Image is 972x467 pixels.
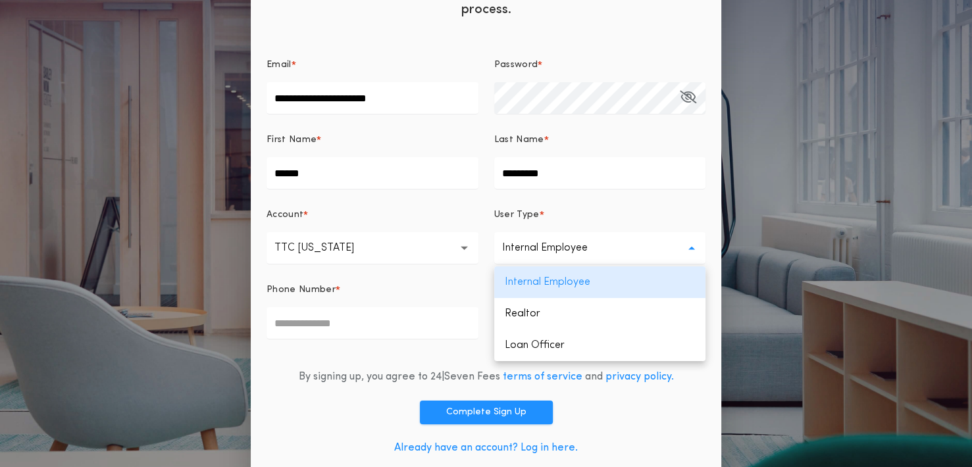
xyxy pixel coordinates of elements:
[267,232,478,264] button: TTC [US_STATE]
[299,369,674,385] div: By signing up, you agree to 24|Seven Fees and
[267,283,336,297] p: Phone Number
[494,330,706,361] p: Loan Officer
[680,82,696,114] button: Password*
[274,240,375,256] p: TTC [US_STATE]
[494,134,544,147] p: Last Name
[267,307,478,339] input: Phone Number*
[502,240,609,256] p: Internal Employee
[494,82,706,114] input: Password*
[267,82,478,114] input: Email*
[494,157,706,189] input: Last Name*
[605,372,674,382] a: privacy policy.
[267,59,292,72] p: Email
[394,443,578,453] a: Already have an account? Log in here.
[494,266,706,361] ul: Internal Employee
[420,401,553,424] button: Complete Sign Up
[503,372,582,382] a: terms of service
[494,298,706,330] p: Realtor
[267,157,478,189] input: First Name*
[494,59,538,72] p: Password
[494,232,706,264] button: Internal Employee
[494,266,706,298] p: Internal Employee
[494,209,540,222] p: User Type
[267,134,317,147] p: First Name
[267,209,303,222] p: Account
